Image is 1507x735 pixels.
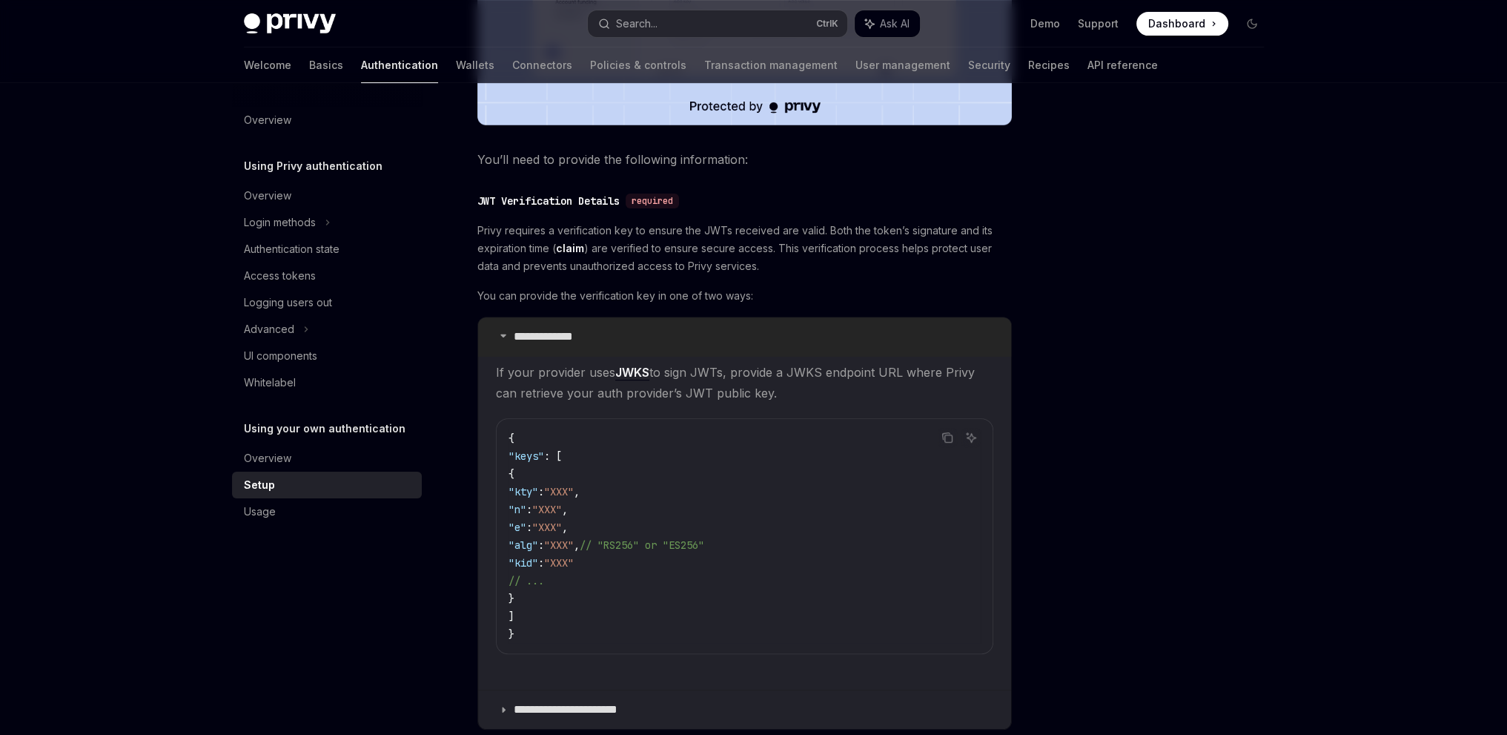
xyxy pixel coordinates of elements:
[938,428,957,447] button: Copy the contents from the code block
[616,15,658,33] div: Search...
[478,317,1011,690] details: **** **** ***If your provider usesJWKSto sign JWTs, provide a JWKS endpoint URL where Privy can r...
[855,47,950,83] a: User management
[509,538,538,552] span: "alg"
[961,428,981,447] button: Ask AI
[244,157,382,175] h5: Using Privy authentication
[509,503,526,516] span: "n"
[615,365,649,380] a: JWKS
[509,521,526,534] span: "e"
[244,420,405,438] h5: Using your own authentication
[232,369,422,396] a: Whitelabel
[232,107,422,134] a: Overview
[526,503,532,516] span: :
[244,320,294,338] div: Advanced
[509,485,538,498] span: "kty"
[509,592,514,605] span: }
[1078,16,1119,31] a: Support
[580,538,704,552] span: // "RS256" or "ES256"
[244,476,275,494] div: Setup
[232,236,422,263] a: Authentication state
[244,267,316,285] div: Access tokens
[244,374,296,392] div: Whitelabel
[588,10,847,37] button: Search...CtrlK
[232,289,422,316] a: Logging users out
[477,222,1012,275] span: Privy requires a verification key to ensure the JWTs received are valid. Both the token’s signatu...
[1148,16,1205,31] span: Dashboard
[1028,47,1070,83] a: Recipes
[538,485,544,498] span: :
[544,485,574,498] span: "XXX"
[232,498,422,525] a: Usage
[509,627,514,641] span: }
[816,18,838,30] span: Ctrl K
[509,432,514,445] span: {
[562,503,568,516] span: ,
[244,240,340,258] div: Authentication state
[496,362,993,403] span: If your provider uses to sign JWTs, provide a JWKS endpoint URL where Privy can retrieve your aut...
[509,449,544,463] span: "keys"
[244,13,336,34] img: dark logo
[1136,12,1228,36] a: Dashboard
[509,556,538,570] span: "kid"
[361,47,438,83] a: Authentication
[232,263,422,289] a: Access tokens
[232,343,422,369] a: UI components
[574,485,580,498] span: ,
[309,47,343,83] a: Basics
[532,521,562,534] span: "XXX"
[244,111,291,129] div: Overview
[512,47,572,83] a: Connectors
[556,242,584,255] a: claim
[244,449,291,467] div: Overview
[477,287,1012,305] span: You can provide the verification key in one of two ways:
[855,10,920,37] button: Ask AI
[538,556,544,570] span: :
[590,47,686,83] a: Policies & controls
[244,47,291,83] a: Welcome
[244,294,332,312] div: Logging users out
[232,445,422,472] a: Overview
[1087,47,1158,83] a: API reference
[1030,16,1060,31] a: Demo
[544,556,574,570] span: "XXX"
[244,187,291,205] div: Overview
[456,47,494,83] a: Wallets
[244,214,316,231] div: Login methods
[232,182,422,209] a: Overview
[574,538,580,552] span: ,
[509,467,514,481] span: {
[232,472,422,498] a: Setup
[880,16,910,31] span: Ask AI
[538,538,544,552] span: :
[544,449,562,463] span: : [
[509,610,514,623] span: ]
[1240,12,1264,36] button: Toggle dark mode
[509,574,544,587] span: // ...
[626,194,679,208] div: required
[562,521,568,534] span: ,
[244,503,276,521] div: Usage
[544,538,574,552] span: "XXX"
[526,521,532,534] span: :
[704,47,838,83] a: Transaction management
[532,503,562,516] span: "XXX"
[477,194,620,208] div: JWT Verification Details
[968,47,1010,83] a: Security
[477,149,1012,170] span: You’ll need to provide the following information:
[244,347,317,365] div: UI components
